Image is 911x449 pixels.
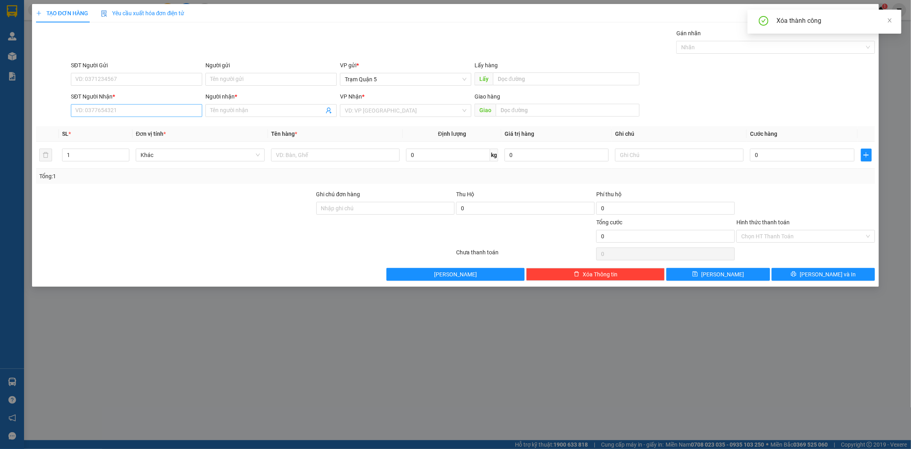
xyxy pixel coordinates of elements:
[51,54,62,62] span: CC :
[475,104,496,117] span: Giao
[666,268,770,281] button: save[PERSON_NAME]
[759,16,768,27] span: check-circle
[71,92,202,101] div: SĐT Người Nhận
[326,107,332,114] span: user-add
[887,18,893,23] span: close
[316,191,360,197] label: Ghi chú đơn hàng
[490,149,498,161] span: kg
[505,149,609,161] input: 0
[316,202,455,215] input: Ghi chú đơn hàng
[800,270,856,279] span: [PERSON_NAME] và In
[475,72,493,85] span: Lấy
[39,149,52,161] button: delete
[861,152,872,158] span: plus
[701,270,744,279] span: [PERSON_NAME]
[676,30,701,36] label: Gán nhãn
[39,172,352,181] div: Tổng: 1
[526,268,665,281] button: deleteXóa Thông tin
[52,26,121,36] div: HẰNG
[51,52,122,63] div: 300.000
[71,61,202,70] div: SĐT Người Gửi
[475,93,500,100] span: Giao hàng
[615,149,744,161] input: Ghi Chú
[7,8,19,16] span: Gửi:
[7,7,46,26] div: Trạm Quận 5
[36,10,42,16] span: plus
[340,93,362,100] span: VP Nhận
[574,271,579,278] span: delete
[434,270,477,279] span: [PERSON_NAME]
[52,36,121,47] div: 0933777716
[62,131,68,137] span: SL
[136,131,166,137] span: Đơn vị tính
[456,191,474,197] span: Thu Hộ
[271,149,400,161] input: VD: Bàn, Ghế
[101,10,107,17] img: icon
[345,73,467,85] span: Trạm Quận 5
[750,131,777,137] span: Cước hàng
[505,131,534,137] span: Giá trị hàng
[612,126,747,142] th: Ghi chú
[438,131,466,137] span: Định lượng
[791,271,796,278] span: printer
[205,92,337,101] div: Người nhận
[772,268,875,281] button: printer[PERSON_NAME] và In
[101,10,185,16] span: Yêu cầu xuất hóa đơn điện tử
[36,10,88,16] span: TẠO ĐƠN HÀNG
[736,219,790,226] label: Hình thức thanh toán
[596,190,735,202] div: Phí thu hộ
[493,72,640,85] input: Dọc đường
[52,8,71,16] span: Nhận:
[386,268,525,281] button: [PERSON_NAME]
[496,104,640,117] input: Dọc đường
[340,61,471,70] div: VP gửi
[271,131,297,137] span: Tên hàng
[857,4,879,26] button: Close
[52,7,121,26] div: Trạm Cái Đôi Vàm
[861,149,872,161] button: plus
[583,270,617,279] span: Xóa Thông tin
[141,149,260,161] span: Khác
[475,62,498,68] span: Lấy hàng
[205,61,337,70] div: Người gửi
[456,248,596,262] div: Chưa thanh toán
[776,16,892,26] div: Xóa thành công
[692,271,698,278] span: save
[596,219,622,226] span: Tổng cước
